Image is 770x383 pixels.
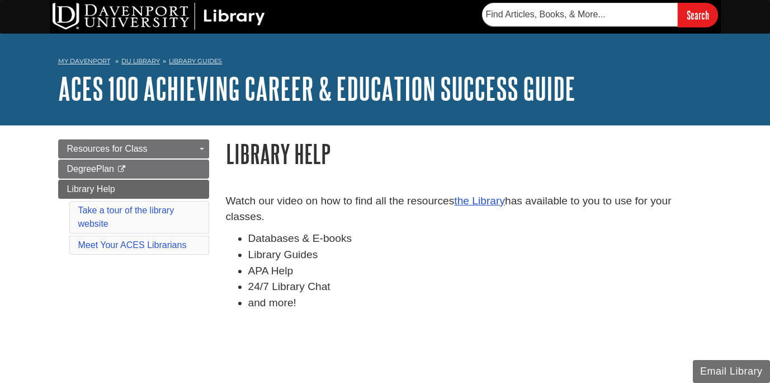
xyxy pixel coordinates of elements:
[693,360,770,383] button: Email Library
[169,57,222,65] a: Library Guides
[58,160,209,179] a: DegreePlan
[248,247,712,263] li: Library Guides
[248,263,712,279] li: APA Help
[58,54,712,72] nav: breadcrumb
[58,139,209,158] a: Resources for Class
[121,57,160,65] a: DU Library
[53,3,265,30] img: DU Library
[67,144,148,153] span: Resources for Class
[678,3,718,27] input: Search
[67,184,115,194] span: Library Help
[116,166,126,173] i: This link opens in a new window
[482,3,678,26] input: Find Articles, Books, & More...
[454,195,505,207] a: the Library
[482,3,718,27] form: Searches DU Library's articles, books, and more
[67,164,115,174] span: DegreePlan
[226,139,712,168] h1: Library Help
[58,180,209,199] a: Library Help
[78,205,174,228] a: Take a tour of the library website
[58,71,575,106] a: ACES 100 Achieving Career & Education Success Guide
[58,139,209,257] div: Guide Page Menu
[248,231,712,247] li: Databases & E-books
[78,240,187,250] a: Meet Your ACES Librarians
[248,295,712,311] li: and more!
[58,57,110,66] a: My Davenport
[248,279,712,295] li: 24/7 Library Chat
[226,193,712,226] p: Watch our video on how to find all the resources has available to you to use for your classes.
